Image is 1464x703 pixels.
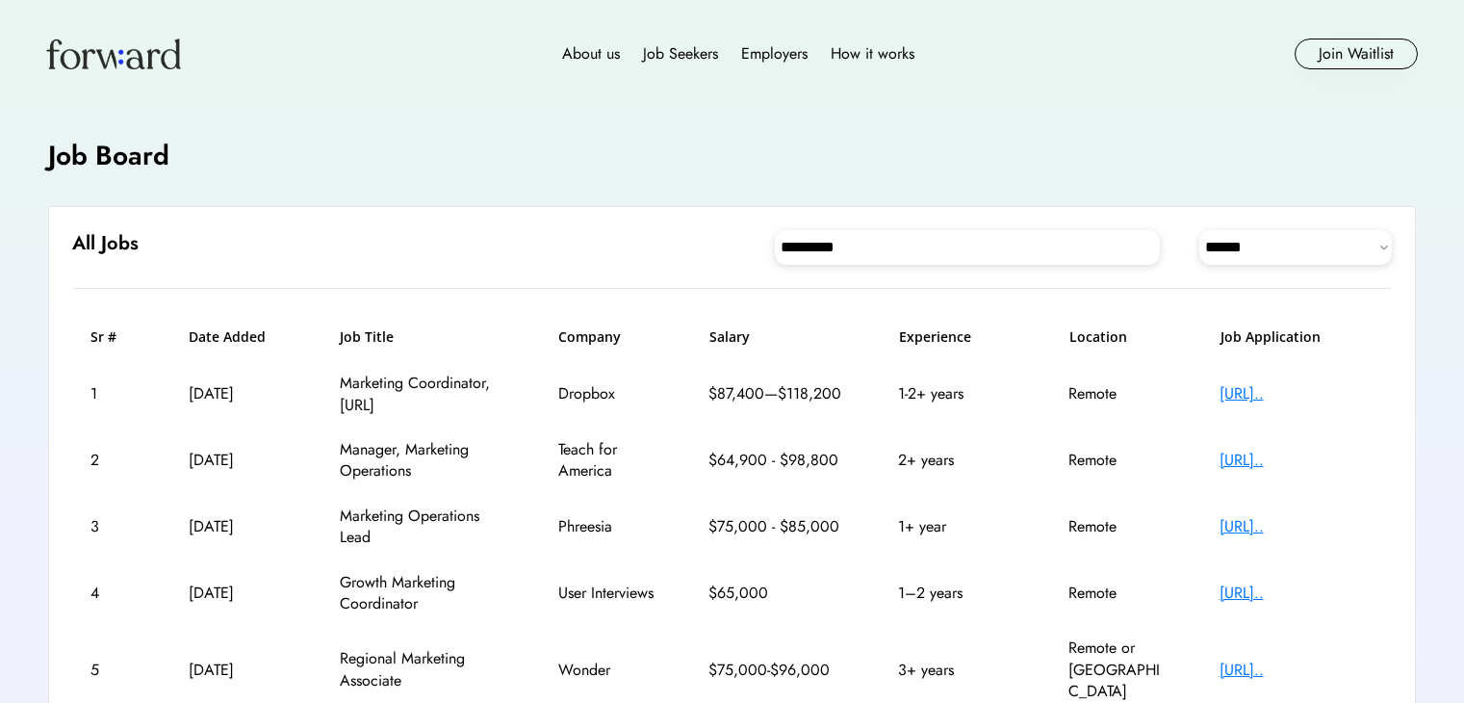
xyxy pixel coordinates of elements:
[1220,327,1374,347] h6: Job Application
[189,516,285,537] div: [DATE]
[1220,660,1374,681] div: [URL]..
[1295,39,1418,69] button: Join Waitlist
[90,383,134,404] div: 1
[1220,516,1374,537] div: [URL]..
[708,516,843,537] div: $75,000 - $85,000
[1068,450,1165,471] div: Remote
[558,660,655,681] div: Wonder
[189,660,285,681] div: [DATE]
[1069,327,1166,347] h6: Location
[643,42,718,65] div: Job Seekers
[898,516,1014,537] div: 1+ year
[340,506,503,549] div: Marketing Operations Lead
[1220,383,1374,404] div: [URL]..
[340,648,503,691] div: Regional Marketing Associate
[898,383,1014,404] div: 1-2+ years
[340,327,394,347] h6: Job Title
[90,450,134,471] div: 2
[90,583,134,604] div: 4
[708,383,843,404] div: $87,400—$118,200
[72,230,139,257] h6: All Jobs
[558,439,655,482] div: Teach for America
[558,327,655,347] h6: Company
[558,383,655,404] div: Dropbox
[899,327,1015,347] h6: Experience
[831,42,914,65] div: How it works
[189,583,285,604] div: [DATE]
[189,383,285,404] div: [DATE]
[898,450,1014,471] div: 2+ years
[562,42,620,65] div: About us
[1068,383,1165,404] div: Remote
[90,660,134,681] div: 5
[340,439,503,482] div: Manager, Marketing Operations
[1220,583,1374,604] div: [URL]..
[898,583,1014,604] div: 1–2 years
[90,516,134,537] div: 3
[189,327,285,347] h6: Date Added
[90,327,134,347] h6: Sr #
[1068,583,1165,604] div: Remote
[1068,638,1165,702] div: Remote or [GEOGRAPHIC_DATA]
[708,660,843,681] div: $75,000-$96,000
[558,516,655,537] div: Phreesia
[741,42,808,65] div: Employers
[708,450,843,471] div: $64,900 - $98,800
[48,137,169,174] h4: Job Board
[46,39,181,69] img: Forward logo
[340,373,503,416] div: Marketing Coordinator, [URL]
[1068,516,1165,537] div: Remote
[1220,450,1374,471] div: [URL]..
[898,660,1014,681] div: 3+ years
[709,327,844,347] h6: Salary
[189,450,285,471] div: [DATE]
[708,583,843,604] div: $65,000
[340,572,503,615] div: Growth Marketing Coordinator
[558,583,655,604] div: User Interviews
